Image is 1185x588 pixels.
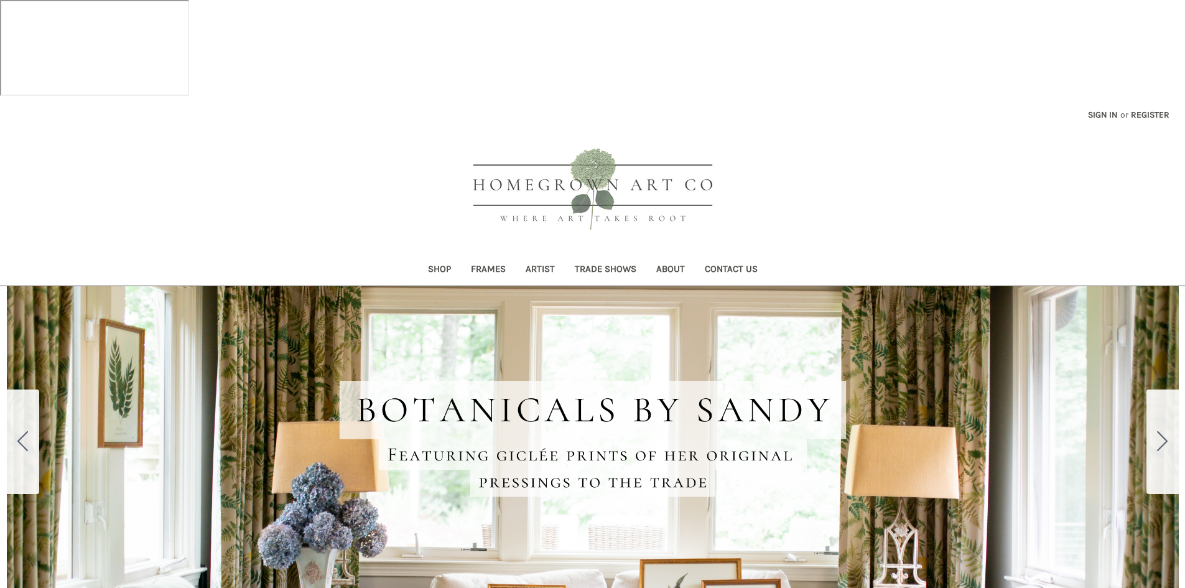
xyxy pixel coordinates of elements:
[7,390,39,494] button: Go to slide 5
[461,255,516,286] a: Frames
[695,255,768,286] a: Contact Us
[1124,100,1176,130] a: Register
[418,255,461,286] a: Shop
[1119,108,1130,121] span: or
[516,255,565,286] a: Artist
[1081,100,1125,130] a: Sign in
[565,255,646,286] a: Trade Shows
[453,134,733,246] img: HOMEGROWN ART CO
[646,255,695,286] a: About
[1146,390,1179,494] button: Go to slide 2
